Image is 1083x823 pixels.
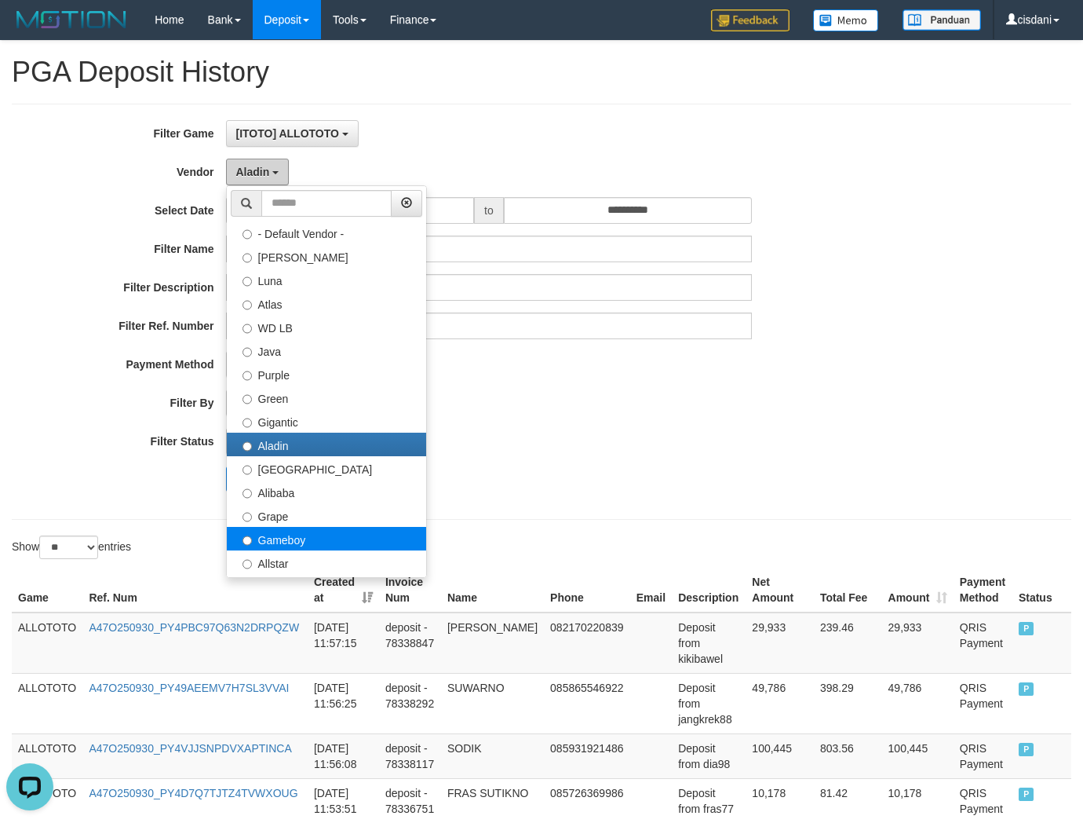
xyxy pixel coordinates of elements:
[954,613,1012,674] td: QRIS Payment
[12,613,82,674] td: ALLOTOTO
[672,673,746,733] td: Deposit from jangkrek88
[227,456,426,480] label: [GEOGRAPHIC_DATA]
[379,568,441,613] th: Invoice Num
[242,253,253,263] input: [PERSON_NAME]
[441,568,544,613] th: Name
[379,778,441,823] td: deposit - 78336751
[227,386,426,409] label: Green
[242,371,253,381] input: Purple
[308,733,379,778] td: [DATE] 11:56:08
[1012,568,1071,613] th: Status
[227,527,426,550] label: Gameboy
[242,276,253,287] input: Luna
[441,673,544,733] td: SUWARNO
[242,394,253,404] input: Green
[89,787,297,799] a: A47O250930_PY4D7Q7TJTZ4TVWXOUG
[227,503,426,527] label: Grape
[882,733,954,778] td: 100,445
[242,512,253,522] input: Grape
[441,733,544,778] td: SODIK
[242,324,253,334] input: WD LB
[227,338,426,362] label: Java
[89,742,291,755] a: A47O250930_PY4VJJSNPDVXAPTINCA
[672,613,746,674] td: Deposit from kikibawel
[12,57,1071,88] h1: PGA Deposit History
[746,613,814,674] td: 29,933
[227,291,426,315] label: Atlas
[814,733,882,778] td: 803.56
[544,568,630,613] th: Phone
[227,574,426,598] label: Xtr
[746,733,814,778] td: 100,445
[242,300,253,310] input: Atlas
[236,166,270,178] span: Aladin
[242,441,253,452] input: Aladin
[226,159,290,185] button: Aladin
[474,197,504,224] span: to
[672,778,746,823] td: Deposit from fras77
[236,127,339,140] span: [ITOTO] ALLOTOTO
[441,778,544,823] td: FRAS SUTIKNO
[227,315,426,338] label: WD LB
[308,613,379,674] td: [DATE] 11:57:15
[242,488,253,499] input: Alibaba
[89,621,299,634] a: A47O250930_PY4PBC97Q63N2DRPQZW
[711,9,789,31] img: Feedback.jpg
[227,433,426,456] label: Aladin
[379,673,441,733] td: deposit - 78338292
[82,568,308,613] th: Ref. Num
[227,550,426,574] label: Allstar
[227,221,426,244] label: - Default Vendor -
[227,409,426,433] label: Gigantic
[226,120,359,147] button: [ITOTO] ALLOTOTO
[1019,682,1034,696] span: PAID
[882,778,954,823] td: 10,178
[227,268,426,291] label: Luna
[814,613,882,674] td: 239.46
[6,6,53,53] button: Open LiveChat chat widget
[746,778,814,823] td: 10,178
[1019,788,1034,801] span: PAID
[814,673,882,733] td: 398.29
[379,613,441,674] td: deposit - 78338847
[630,568,673,613] th: Email
[746,673,814,733] td: 49,786
[12,673,82,733] td: ALLOTOTO
[227,480,426,503] label: Alibaba
[1019,622,1034,635] span: PAID
[544,673,630,733] td: 085865546922
[242,465,253,475] input: [GEOGRAPHIC_DATA]
[12,536,131,559] label: Show entries
[242,418,253,428] input: Gigantic
[12,568,82,613] th: Game
[902,9,981,31] img: panduan.png
[954,568,1012,613] th: Payment Method
[544,733,630,778] td: 085931921486
[814,568,882,613] th: Total Fee
[89,682,289,694] a: A47O250930_PY49AEEMV7H7SL3VVAI
[544,778,630,823] td: 085726369986
[954,733,1012,778] td: QRIS Payment
[746,568,814,613] th: Net Amount
[882,568,954,613] th: Amount: activate to sort column ascending
[242,347,253,357] input: Java
[39,536,98,559] select: Showentries
[544,613,630,674] td: 082170220839
[379,733,441,778] td: deposit - 78338117
[672,568,746,613] th: Description
[814,778,882,823] td: 81.42
[227,244,426,268] label: [PERSON_NAME]
[813,9,879,31] img: Button%20Memo.svg
[242,229,253,240] input: - Default Vendor -
[12,8,131,31] img: MOTION_logo.png
[882,673,954,733] td: 49,786
[1019,743,1034,756] span: PAID
[308,568,379,613] th: Created at: activate to sort column ascending
[441,613,544,674] td: [PERSON_NAME]
[227,362,426,386] label: Purple
[242,559,253,569] input: Allstar
[954,778,1012,823] td: QRIS Payment
[672,733,746,778] td: Deposit from dia98
[308,673,379,733] td: [DATE] 11:56:25
[882,613,954,674] td: 29,933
